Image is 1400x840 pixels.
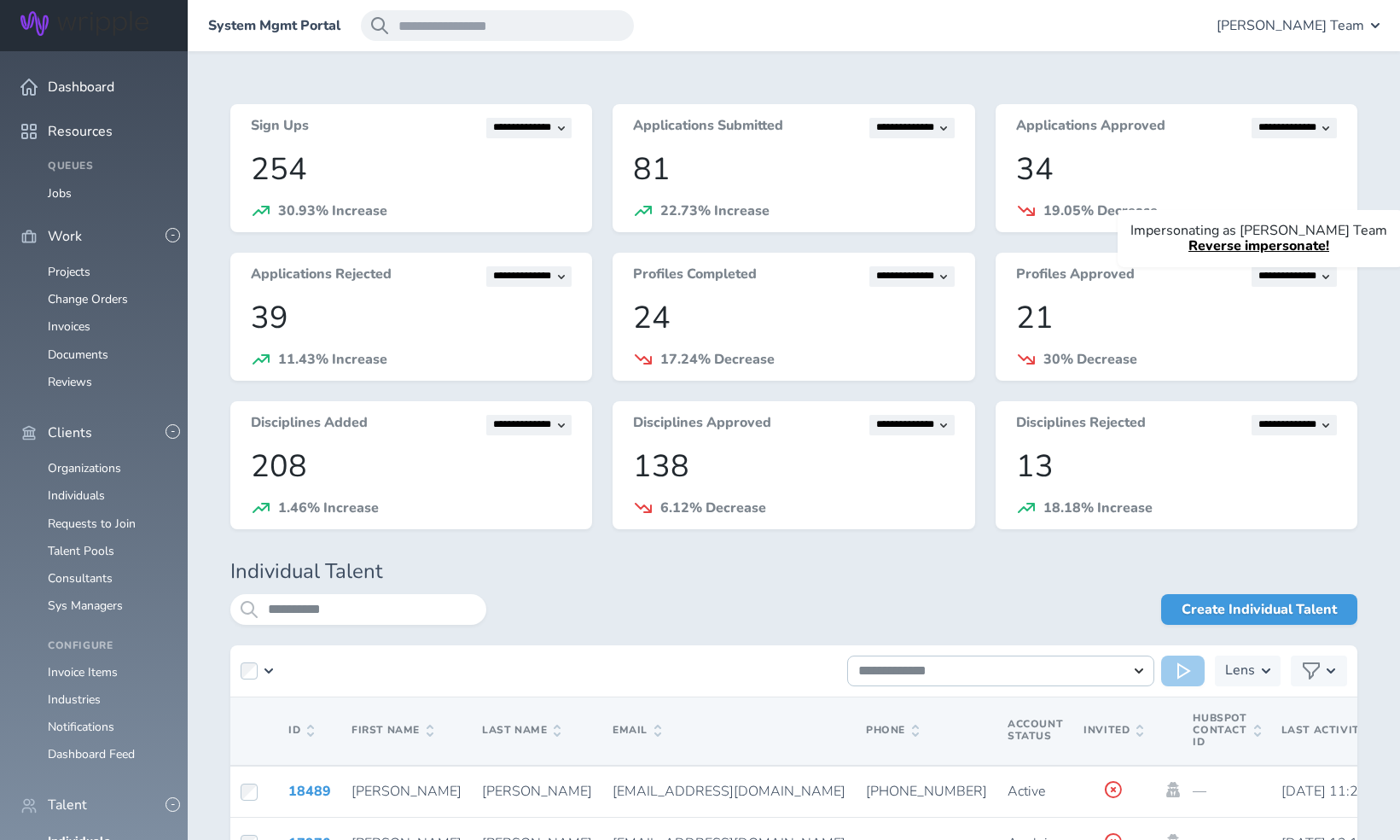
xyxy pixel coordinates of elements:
[482,725,561,737] span: Last Name
[166,228,180,242] button: -
[1130,223,1387,238] p: Impersonating as [PERSON_NAME] Team
[1193,713,1260,748] span: Hubspot Contact Id
[48,425,92,440] span: Clients
[208,18,340,33] a: System Mgmt Portal
[1016,118,1165,138] h3: Applications Approved
[48,318,90,335] a: Invoices
[251,152,572,187] p: 254
[48,460,121,476] a: Organizations
[1008,717,1063,743] span: Account Status
[48,347,108,363] a: Documents
[251,300,572,335] p: 39
[1225,656,1255,686] h3: Lens
[1016,266,1135,287] h3: Profiles Approved
[633,118,783,138] h3: Applications Submitted
[351,725,433,737] span: First Name
[48,797,87,813] span: Talent
[1161,594,1357,625] a: Create Individual Talent
[1217,18,1364,33] span: [PERSON_NAME] Team
[633,449,954,484] p: 138
[633,266,757,287] h3: Profiles Completed
[1161,656,1205,686] button: Run Action
[48,124,113,139] span: Resources
[48,291,128,307] a: Change Orders
[1217,10,1380,41] button: [PERSON_NAME] Team
[1016,152,1337,187] p: 34
[1083,725,1143,737] span: Invited
[251,266,392,287] h3: Applications Rejected
[288,782,331,801] a: 18489
[166,797,180,812] button: -
[278,350,387,369] span: 11.43% Increase
[1016,415,1146,435] h3: Disciplines Rejected
[866,725,919,737] span: Phone
[1043,499,1153,517] span: 18.18% Increase
[251,415,368,435] h3: Disciplines Added
[1043,201,1158,220] span: 19.05% Decrease
[251,118,309,138] h3: Sign Ups
[1043,350,1137,369] span: 30% Decrease
[48,516,136,532] a: Requests to Join
[48,160,167,172] h4: Queues
[482,782,592,801] span: [PERSON_NAME]
[20,11,148,36] img: Wripple
[1188,236,1329,255] a: Reverse impersonate!
[48,374,92,390] a: Reviews
[48,487,105,504] a: Individuals
[1215,656,1281,686] button: Lens
[633,415,771,435] h3: Disciplines Approved
[48,79,114,95] span: Dashboard
[660,350,775,369] span: 17.24% Decrease
[48,664,118,680] a: Invoice Items
[660,499,766,517] span: 6.12% Decrease
[278,499,379,517] span: 1.46% Increase
[1164,782,1182,797] a: Impersonate
[288,725,314,737] span: ID
[48,746,135,762] a: Dashboard Feed
[48,570,113,586] a: Consultants
[48,640,167,652] h4: Configure
[1281,723,1385,737] span: Last Activity At
[613,725,661,737] span: Email
[660,201,770,220] span: 22.73% Increase
[251,449,572,484] p: 208
[166,424,180,439] button: -
[48,543,114,559] a: Talent Pools
[48,719,114,735] a: Notifications
[48,691,101,708] a: Industries
[230,560,1357,584] h1: Individual Talent
[633,152,954,187] p: 81
[278,201,387,220] span: 30.93% Increase
[48,229,82,244] span: Work
[48,598,123,614] a: Sys Managers
[48,264,90,280] a: Projects
[1016,300,1337,335] p: 21
[1193,784,1260,799] p: —
[351,782,462,801] span: [PERSON_NAME]
[866,782,987,801] span: [PHONE_NUMBER]
[1008,782,1045,801] span: Active
[613,782,845,801] span: [EMAIL_ADDRESS][DOMAIN_NAME]
[1016,449,1337,484] p: 13
[633,300,954,335] p: 24
[48,185,72,201] a: Jobs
